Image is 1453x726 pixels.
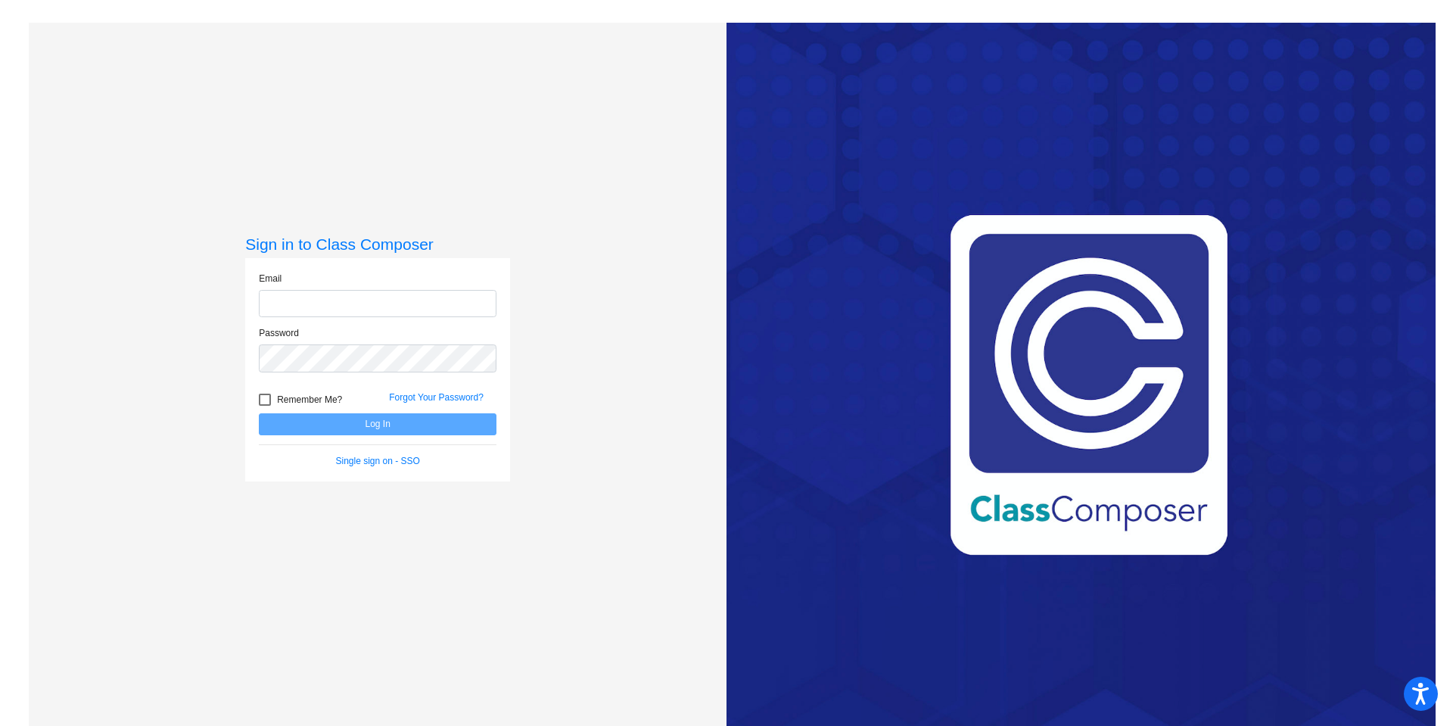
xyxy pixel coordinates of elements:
h3: Sign in to Class Composer [245,235,510,254]
label: Email [259,272,282,285]
a: Forgot Your Password? [389,392,484,403]
label: Password [259,326,299,340]
a: Single sign on - SSO [336,456,420,466]
button: Log In [259,413,496,435]
span: Remember Me? [277,391,342,409]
